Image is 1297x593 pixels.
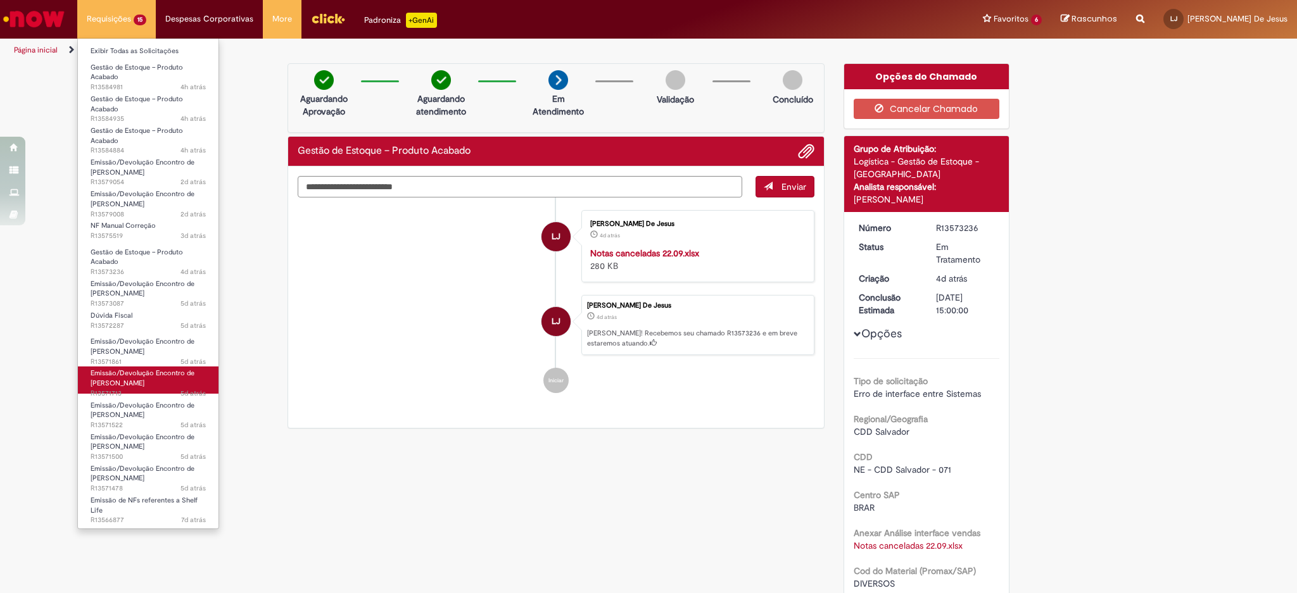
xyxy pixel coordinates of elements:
span: More [272,13,292,25]
span: [PERSON_NAME] De Jesus [1187,13,1288,24]
span: 7d atrás [181,515,206,525]
time: 26/09/2025 16:59:41 [180,357,206,366]
a: Download de Notas canceladas 22.09.xlsx [854,540,963,551]
time: 29/09/2025 19:40:04 [180,209,206,219]
time: 26/09/2025 19:11:23 [180,321,206,330]
a: Aberto R13573236 : Gestão de Estoque – Produto Acabado [78,246,218,273]
p: Aguardando Aprovação [293,92,355,118]
div: [DATE] 15:00:00 [936,291,995,316]
time: 27/09/2025 17:04:59 [936,273,967,284]
div: [PERSON_NAME] De Jesus [590,220,801,228]
span: Gestão de Estoque – Produto Acabado [91,63,183,82]
a: Aberto R13584981 : Gestão de Estoque – Produto Acabado [78,61,218,88]
a: Exibir Todas as Solicitações [78,44,218,58]
span: R13571522 [91,420,206,430]
a: Aberto R13584884 : Gestão de Estoque – Produto Acabado [78,124,218,151]
div: Padroniza [364,13,437,28]
b: Anexar Análise interface vendas [854,527,980,539]
a: Aberto R13571500 : Emissão/Devolução Encontro de Contas Fornecedor [78,430,218,458]
span: R13571861 [91,357,206,367]
a: Aberto R13571713 : Emissão/Devolução Encontro de Contas Fornecedor [78,366,218,394]
span: Despesas Corporativas [165,13,253,25]
time: 26/09/2025 16:11:52 [180,484,206,493]
span: R13584935 [91,114,206,124]
time: 26/09/2025 16:14:53 [180,452,206,461]
li: Lucas Dos Santos De Jesus [298,295,814,356]
span: Erro de interface entre Sistemas [854,388,981,399]
a: Aberto R13571478 : Emissão/Devolução Encontro de Contas Fornecedor [78,462,218,489]
span: R13571713 [91,389,206,399]
div: Logística - Gestão de Estoque - [GEOGRAPHIC_DATA] [854,155,1000,180]
span: 4d atrás [180,267,206,277]
span: 5d atrás [180,452,206,461]
img: img-circle-grey.png [666,70,685,90]
span: NF Manual Correção [91,221,156,230]
div: Lucas Dos Santos De Jesus [541,307,571,336]
div: [PERSON_NAME] [854,193,1000,206]
span: Rascunhos [1072,13,1117,25]
span: 5d atrás [180,357,206,366]
span: 4h atrás [180,114,206,123]
time: 27/09/2025 17:04:59 [597,313,617,321]
span: 5d atrás [180,321,206,330]
span: Gestão de Estoque – Produto Acabado [91,126,183,146]
img: click_logo_yellow_360x200.png [311,9,345,28]
ul: Histórico de tíquete [298,197,814,406]
time: 01/10/2025 10:27:14 [180,114,206,123]
div: Lucas Dos Santos De Jesus [541,222,571,251]
ul: Trilhas de página [9,39,855,62]
dt: Criação [849,272,927,285]
span: 4d atrás [597,313,617,321]
span: 3d atrás [180,231,206,240]
p: Aguardando atendimento [410,92,472,118]
span: 4d atrás [936,273,967,284]
a: Aberto R13579054 : Emissão/Devolução Encontro de Contas Fornecedor [78,156,218,183]
a: Aberto R13571861 : Emissão/Devolução Encontro de Contas Fornecedor [78,335,218,362]
img: arrow-next.png [548,70,568,90]
span: 5d atrás [180,484,206,493]
span: Gestão de Estoque – Produto Acabado [91,94,183,114]
span: R13571500 [91,452,206,462]
time: 25/09/2025 14:22:18 [181,515,206,525]
span: 5d atrás [180,389,206,398]
span: Emissão/Devolução Encontro de [PERSON_NAME] [91,401,194,420]
span: 5d atrás [180,299,206,308]
span: Emissão/Devolução Encontro de [PERSON_NAME] [91,279,194,299]
img: img-circle-grey.png [783,70,802,90]
span: R13584884 [91,146,206,156]
span: 2d atrás [180,177,206,187]
div: Analista responsável: [854,180,1000,193]
span: Dúvida Fiscal [91,311,132,320]
time: 01/10/2025 10:32:40 [180,82,206,92]
span: Favoritos [994,13,1028,25]
a: Aberto R13566877 : Emissão de NFs referentes a Shelf Life [78,494,218,521]
span: Enviar [781,181,806,192]
a: Aberto R13571522 : Emissão/Devolução Encontro de Contas Fornecedor [78,399,218,426]
b: CDD [854,451,873,463]
b: Regional/Geografia [854,413,928,425]
span: Gestão de Estoque – Produto Acabado [91,247,183,267]
span: 2d atrás [180,209,206,219]
textarea: Digite sua mensagem aqui... [298,176,742,197]
div: Grupo de Atribuição: [854,142,1000,155]
span: R13579008 [91,209,206,220]
a: Aberto R13573087 : Emissão/Devolução Encontro de Contas Fornecedor [78,277,218,304]
div: R13573236 [936,222,995,234]
time: 29/09/2025 09:59:29 [180,231,206,240]
span: R13573236 [91,267,206,277]
span: R13566877 [91,515,206,525]
span: R13579054 [91,177,206,187]
img: ServiceNow [1,6,66,32]
span: R13584981 [91,82,206,92]
p: Concluído [773,93,813,106]
time: 26/09/2025 16:43:36 [180,389,206,398]
time: 27/09/2025 17:02:12 [600,232,620,239]
a: Rascunhos [1061,13,1117,25]
div: [PERSON_NAME] De Jesus [587,302,807,309]
a: Aberto R13584935 : Gestão de Estoque – Produto Acabado [78,92,218,120]
dt: Número [849,222,927,234]
b: Tipo de solicitação [854,375,928,387]
h2: Gestão de Estoque – Produto Acabado Histórico de tíquete [298,146,471,157]
a: Notas canceladas 22.09.xlsx [590,247,699,259]
span: LJ [1170,15,1177,23]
